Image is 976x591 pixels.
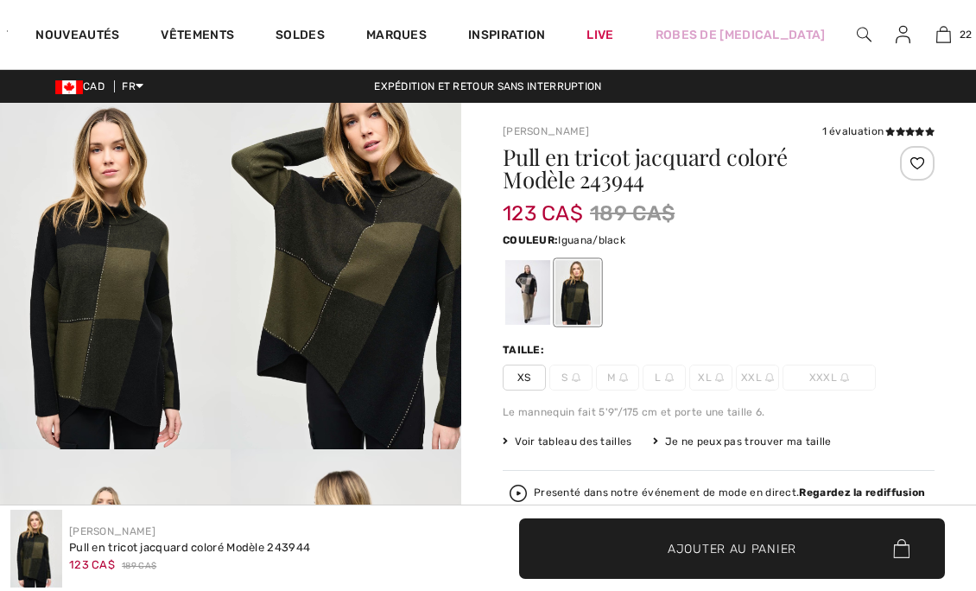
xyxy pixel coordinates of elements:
[276,28,325,46] a: Soldes
[715,373,724,382] img: ring-m.svg
[69,558,115,571] span: 123 CA$
[665,373,674,382] img: ring-m.svg
[866,461,959,505] iframe: Ouvre un widget dans lequel vous pouvez chatter avec l’un de nos agents
[555,260,600,325] div: Iguana/black
[668,539,796,557] span: Ajouter au panier
[549,365,593,391] span: S
[503,125,589,137] a: [PERSON_NAME]
[619,373,628,382] img: ring-m.svg
[503,234,558,246] span: Couleur:
[799,486,925,499] strong: Regardez la rediffusion
[596,365,639,391] span: M
[55,80,111,92] span: CAD
[857,24,871,45] img: recherche
[960,27,973,42] span: 22
[35,28,119,46] a: Nouveautés
[69,525,155,537] a: [PERSON_NAME]
[503,404,935,420] div: Le mannequin fait 5'9"/175 cm et porte une taille 6.
[366,28,427,46] a: Marques
[689,365,732,391] span: XL
[505,260,550,325] div: Taupe melange/black
[736,365,779,391] span: XXL
[656,26,826,44] a: Robes de [MEDICAL_DATA]
[161,28,234,46] a: Vêtements
[503,184,583,226] span: 123 CA$
[822,124,935,139] div: 1 évaluation
[122,80,143,92] span: FR
[590,198,675,229] span: 189 CA$
[643,365,686,391] span: L
[586,26,613,44] a: Live
[893,539,909,558] img: Bag.svg
[936,24,951,45] img: Mon panier
[468,28,545,46] span: Inspiration
[882,24,924,46] a: Se connecter
[519,518,945,579] button: Ajouter au panier
[653,434,832,449] div: Je ne peux pas trouver ma taille
[896,24,910,45] img: Mes infos
[7,14,8,48] img: 1ère Avenue
[783,365,876,391] span: XXXL
[510,485,527,502] img: Regardez la rediffusion
[503,434,632,449] span: Voir tableau des tailles
[503,146,863,191] h1: Pull en tricot jacquard coloré Modèle 243944
[765,373,774,382] img: ring-m.svg
[572,373,580,382] img: ring-m.svg
[503,342,548,358] div: Taille:
[10,510,62,588] img: Pull en tricot jacquard color&eacute; mod&egrave;le 243944
[534,487,925,499] div: Presenté dans notre événement de mode en direct.
[231,103,461,449] img: Pull en tricot jacquard color&eacute; mod&egrave;le 243944. 2
[503,365,546,391] span: XS
[69,539,310,556] div: Pull en tricot jacquard coloré Modèle 243944
[122,560,156,573] span: 189 CA$
[55,80,83,94] img: Canadian Dollar
[558,234,625,246] span: Iguana/black
[840,373,849,382] img: ring-m.svg
[925,24,961,45] a: 22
